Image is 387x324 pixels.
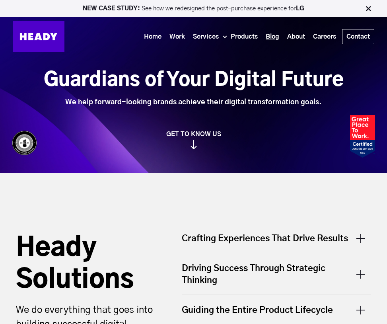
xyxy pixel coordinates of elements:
img: Close Bar [364,5,372,13]
img: Heady_WebbyAward_Winner-4 [12,131,37,156]
a: Work [165,29,189,44]
h2: Heady Solutions [16,232,158,296]
p: See how we redesigned the post-purchase experience for [4,6,383,12]
a: Contact [342,29,374,44]
h1: Guardians of Your Digital Future [44,70,344,92]
div: Driving Success Through Strategic Thinking [182,253,371,295]
div: Crafting Experiences That Drive Results [182,232,371,253]
a: Home [140,29,165,44]
div: We help forward-looking brands achieve their digital transformation goals. [44,98,344,107]
a: Services [189,29,223,44]
a: About [283,29,309,44]
img: Heady_Logo_Web-01 (1) [13,21,64,52]
img: arrow_down [191,144,197,153]
a: Careers [309,29,340,44]
img: Heady_2023_Certification_Badge [350,115,375,158]
div: Navigation Menu [72,29,374,44]
a: LG [296,6,304,12]
a: Blog [262,29,283,44]
strong: NEW CASE STUDY: [83,6,142,12]
a: GET TO KNOW US [8,130,379,149]
a: Products [227,29,262,44]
